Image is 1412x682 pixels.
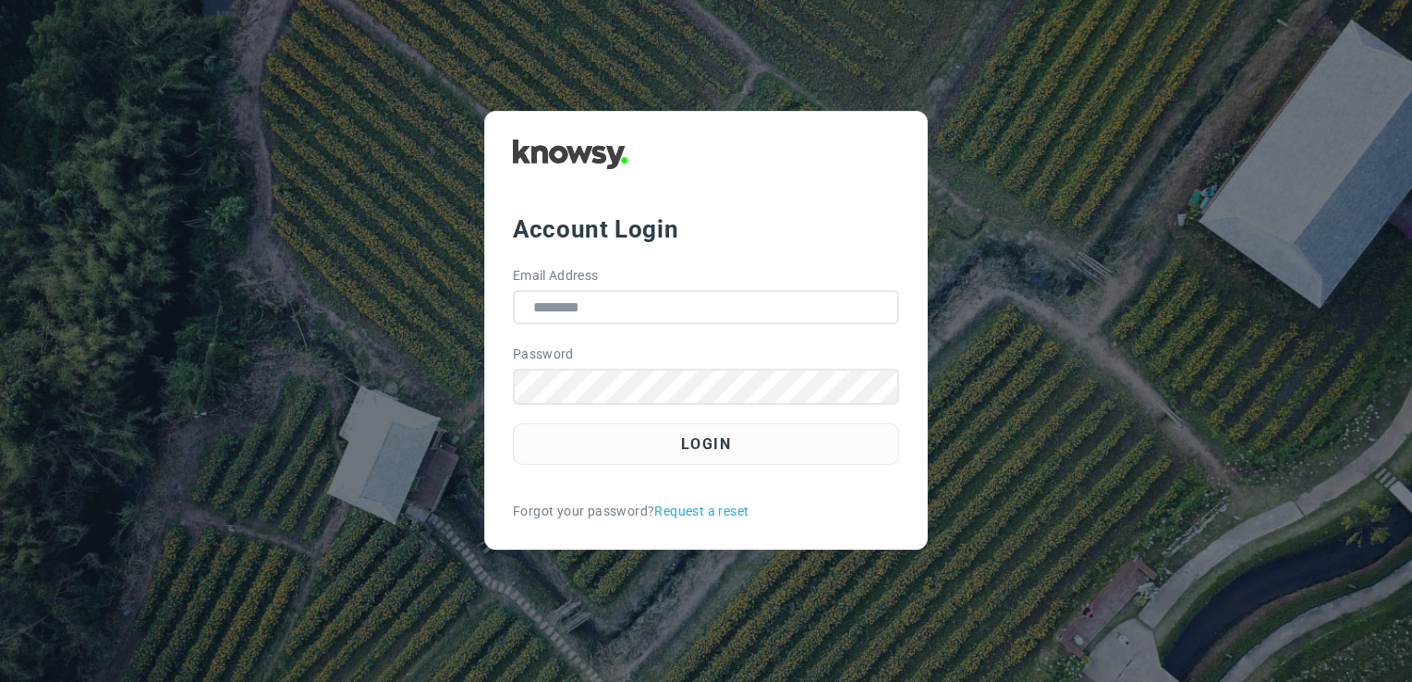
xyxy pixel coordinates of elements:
[654,502,749,521] a: Request a reset
[513,213,899,246] div: Account Login
[513,266,599,286] label: Email Address
[513,502,899,521] div: Forgot your password?
[513,423,899,465] button: Login
[513,345,574,364] label: Password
